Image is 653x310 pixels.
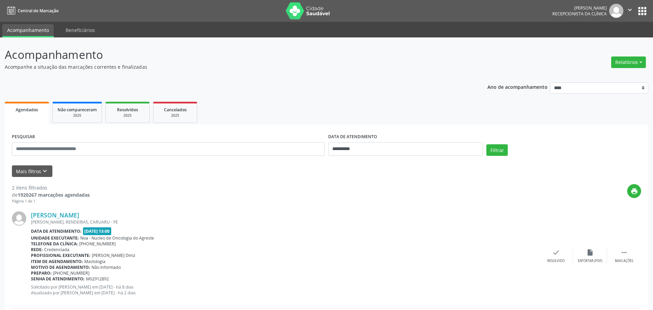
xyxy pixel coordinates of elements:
b: Data de atendimento: [31,228,82,234]
span: M02912892 [86,276,109,282]
button:  [623,4,636,18]
button: Filtrar [486,144,508,156]
b: Item de agendamento: [31,259,83,264]
p: Acompanhamento [5,46,455,63]
span: Mastologia [84,259,105,264]
label: DATA DE ATENDIMENTO [328,132,377,142]
b: Profissional executante: [31,252,90,258]
span: [DATE] 13:00 [83,227,112,235]
button: Mais filtroskeyboard_arrow_down [12,165,52,177]
b: Preparo: [31,270,52,276]
a: [PERSON_NAME] [31,211,79,219]
span: Resolvidos [117,107,138,113]
div: Mais ações [615,259,633,263]
b: Unidade executante: [31,235,79,241]
b: Senha de atendimento: [31,276,85,282]
i:  [620,249,628,256]
label: PESQUISAR [12,132,35,142]
button: Relatórios [611,56,646,68]
span: Agendados [16,107,38,113]
span: Cancelados [164,107,187,113]
span: [PERSON_NAME] Diniz [92,252,135,258]
span: Não compareceram [57,107,97,113]
div: Página 1 de 1 [12,198,90,204]
span: Central de Marcação [18,8,58,14]
a: Central de Marcação [5,5,58,16]
i: check [552,249,560,256]
div: Resolvido [547,259,565,263]
span: Não informado [91,264,121,270]
span: Noa - Nucleo de Oncologia do Agreste [80,235,154,241]
i: keyboard_arrow_down [41,167,49,175]
p: Acompanhe a situação das marcações correntes e finalizadas [5,63,455,70]
div: 2025 [57,113,97,118]
div: de [12,191,90,198]
img: img [12,211,26,226]
div: 2025 [158,113,192,118]
button: apps [636,5,648,17]
div: 2 itens filtrados [12,184,90,191]
div: [PERSON_NAME] [552,5,607,11]
div: 2025 [111,113,145,118]
a: Beneficiários [61,24,100,36]
a: Acompanhamento [2,24,54,37]
p: Solicitado por [PERSON_NAME] em [DATE] - há 8 dias Atualizado por [PERSON_NAME] em [DATE] - há 2 ... [31,284,539,296]
strong: 1920267 marcações agendadas [18,192,90,198]
span: [PHONE_NUMBER] [53,270,89,276]
i:  [626,6,634,14]
div: Exportar (PDF) [578,259,602,263]
button: print [627,184,641,198]
span: Credenciada [44,247,69,252]
span: Recepcionista da clínica [552,11,607,17]
div: [PERSON_NAME], RENDEIRAS, CARUARU - PE [31,219,539,225]
i: print [631,187,638,195]
img: img [609,4,623,18]
p: Ano de acompanhamento [487,82,548,91]
b: Telefone da clínica: [31,241,78,247]
span: [PHONE_NUMBER] [79,241,116,247]
b: Rede: [31,247,43,252]
i: insert_drive_file [586,249,594,256]
b: Motivo de agendamento: [31,264,90,270]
